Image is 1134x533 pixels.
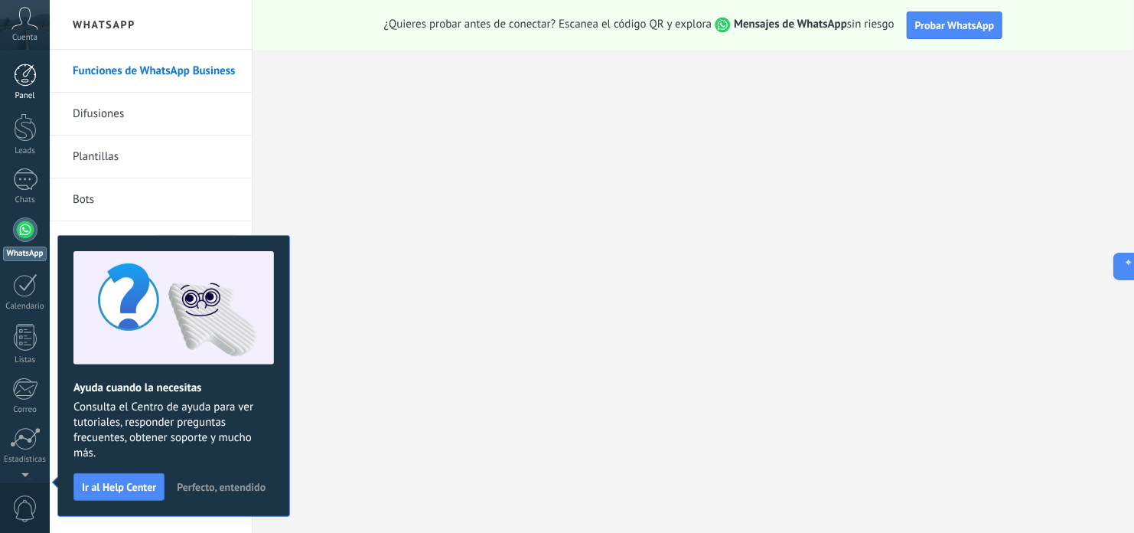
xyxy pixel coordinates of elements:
[157,234,236,250] span: Pruébalo ahora!
[3,247,47,261] div: WhatsApp
[73,221,236,264] a: Agente de IAPruébalo ahora!
[73,136,236,178] a: Plantillas
[3,302,47,312] div: Calendario
[50,221,252,263] li: Agente de IA
[73,93,236,136] a: Difusiones
[907,11,1003,39] button: Probar WhatsApp
[82,482,156,492] span: Ir al Help Center
[915,18,995,32] span: Probar WhatsApp
[50,178,252,221] li: Bots
[73,50,236,93] a: Funciones de WhatsApp Business
[3,91,47,101] div: Panel
[177,482,266,492] span: Perfecto, entendido
[3,455,47,465] div: Estadísticas
[12,33,37,43] span: Cuenta
[3,405,47,415] div: Correo
[734,17,847,31] strong: Mensajes de WhatsApp
[73,221,135,264] span: Agente de IA
[3,195,47,205] div: Chats
[170,476,272,499] button: Perfecto, entendido
[50,136,252,178] li: Plantillas
[73,473,165,501] button: Ir al Help Center
[3,146,47,156] div: Leads
[73,381,274,395] h2: Ayuda cuando la necesitas
[3,355,47,365] div: Listas
[50,50,252,93] li: Funciones de WhatsApp Business
[384,17,894,33] span: ¿Quieres probar antes de conectar? Escanea el código QR y explora sin riesgo
[73,400,274,461] span: Consulta el Centro de ayuda para ver tutoriales, responder preguntas frecuentes, obtener soporte ...
[73,178,236,221] a: Bots
[50,93,252,136] li: Difusiones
